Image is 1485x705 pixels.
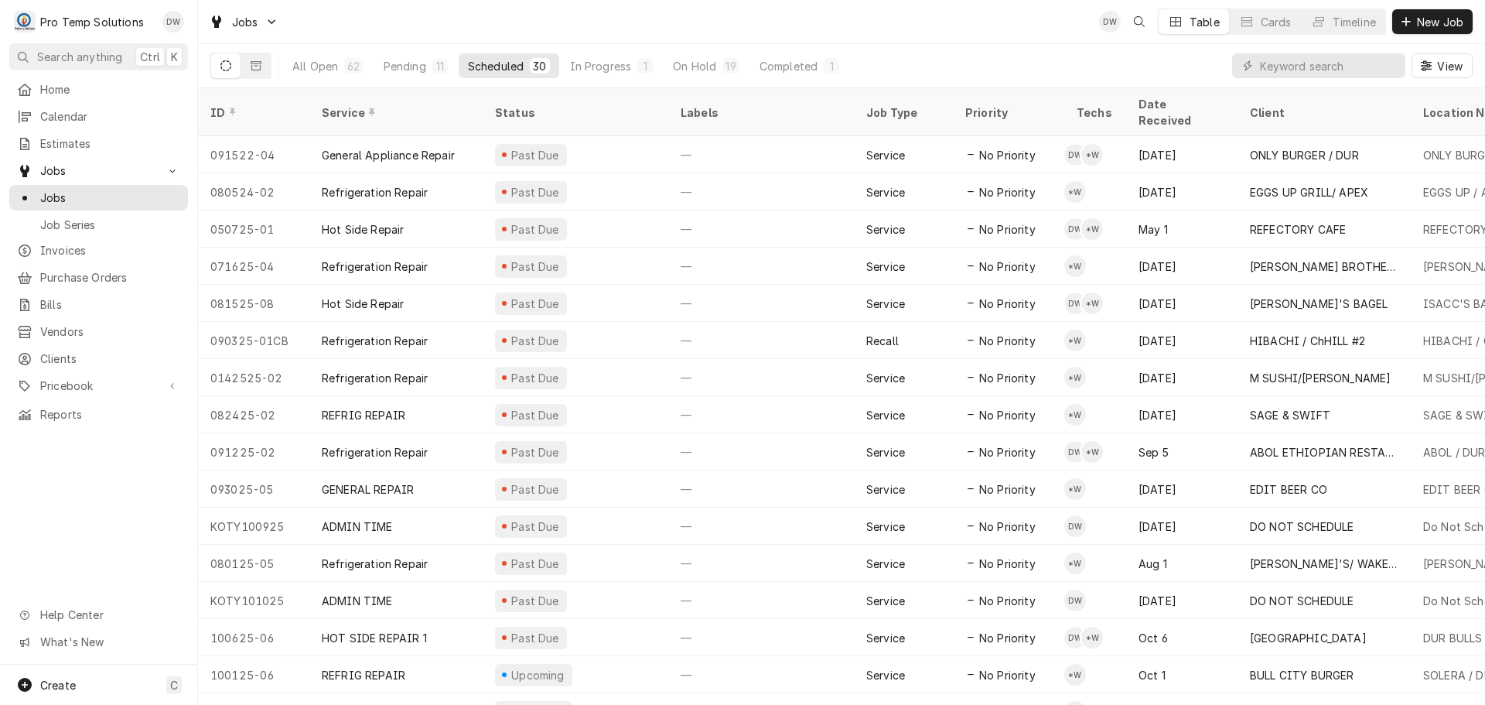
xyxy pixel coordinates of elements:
[1064,627,1086,649] div: DW
[979,667,1036,683] span: No Priority
[1064,553,1086,574] div: *Kevin Williams's Avatar
[866,407,905,423] div: Service
[1250,104,1395,121] div: Client
[1260,53,1398,78] input: Keyword search
[866,147,905,163] div: Service
[1064,218,1086,240] div: Dakota Williams's Avatar
[198,359,309,396] div: 0142525-02
[40,351,180,367] span: Clients
[322,296,404,312] div: Hot Side Repair
[1064,218,1086,240] div: DW
[40,269,180,286] span: Purchase Orders
[198,582,309,619] div: KOTY101025
[1126,656,1237,693] div: Oct 1
[171,49,178,65] span: K
[668,471,854,508] div: —
[1250,593,1354,609] div: DO NOT SCHEDULE
[1064,664,1086,686] div: *Kevin Williams's Avatar
[40,378,157,394] span: Pricebook
[1064,404,1086,426] div: *Kevin Williams's Avatar
[198,656,309,693] div: 100125-06
[510,147,562,163] div: Past Due
[322,407,405,423] div: REFRIG REPAIR
[681,104,841,121] div: Labels
[1064,293,1086,314] div: DW
[1099,11,1121,33] div: DW
[668,173,854,210] div: —
[203,9,285,35] a: Go to Jobs
[37,49,122,65] span: Search anything
[510,221,562,238] div: Past Due
[1064,367,1086,388] div: *Kevin Williams's Avatar
[1250,630,1367,646] div: [GEOGRAPHIC_DATA]
[1064,515,1086,537] div: DW
[979,184,1036,200] span: No Priority
[322,221,404,238] div: Hot Side Repair
[198,285,309,322] div: 081525-08
[198,471,309,508] div: 093025-05
[866,630,905,646] div: Service
[533,58,546,74] div: 30
[979,593,1036,609] span: No Priority
[979,370,1036,386] span: No Priority
[1250,481,1327,498] div: EDIT BEER CO
[468,58,524,74] div: Scheduled
[322,444,428,460] div: Refrigeration Repair
[9,402,188,427] a: Reports
[322,481,414,498] div: GENERAL REPAIR
[9,292,188,317] a: Bills
[510,593,562,609] div: Past Due
[1081,293,1103,314] div: *Kevin Williams's Avatar
[510,518,562,535] div: Past Due
[668,508,854,545] div: —
[9,629,188,655] a: Go to What's New
[9,346,188,371] a: Clients
[1064,478,1086,500] div: *Kevin Williams's Avatar
[198,210,309,248] div: 050725-01
[1250,333,1365,349] div: HIBACHI / ChHILL #2
[1126,136,1237,173] div: [DATE]
[668,619,854,656] div: —
[198,508,309,545] div: KOTY100925
[866,593,905,609] div: Service
[40,679,76,692] span: Create
[668,656,854,693] div: —
[14,11,36,33] div: Pro Temp Solutions's Avatar
[1250,518,1354,535] div: DO NOT SCHEDULE
[40,135,180,152] span: Estimates
[292,58,338,74] div: All Open
[347,58,360,74] div: 62
[1392,9,1473,34] button: New Job
[9,43,188,70] button: Search anythingCtrlK
[1081,218,1103,240] div: *Kevin Williams's Avatar
[1126,210,1237,248] div: May 1
[979,296,1036,312] span: No Priority
[510,333,562,349] div: Past Due
[322,147,455,163] div: General Appliance Repair
[322,184,428,200] div: Refrigeration Repair
[1126,619,1237,656] div: Oct 6
[510,630,562,646] div: Past Due
[322,333,428,349] div: Refrigeration Repair
[979,556,1036,572] span: No Priority
[9,185,188,210] a: Jobs
[1434,58,1466,74] span: View
[979,221,1036,238] span: No Priority
[866,370,905,386] div: Service
[162,11,184,33] div: Dana Williams's Avatar
[668,136,854,173] div: —
[1126,173,1237,210] div: [DATE]
[668,285,854,322] div: —
[198,396,309,433] div: 082425-02
[965,104,1049,121] div: Priority
[1250,407,1330,423] div: SAGE & SWIFT
[668,322,854,359] div: —
[1190,14,1220,30] div: Table
[9,602,188,628] a: Go to Help Center
[9,373,188,399] a: Go to Pricebook
[9,77,188,102] a: Home
[1414,14,1466,30] span: New Job
[1064,330,1086,351] div: *Kevin Williams's Avatar
[1064,255,1086,277] div: *Kevin Williams's Avatar
[1064,441,1086,463] div: Dakota Williams's Avatar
